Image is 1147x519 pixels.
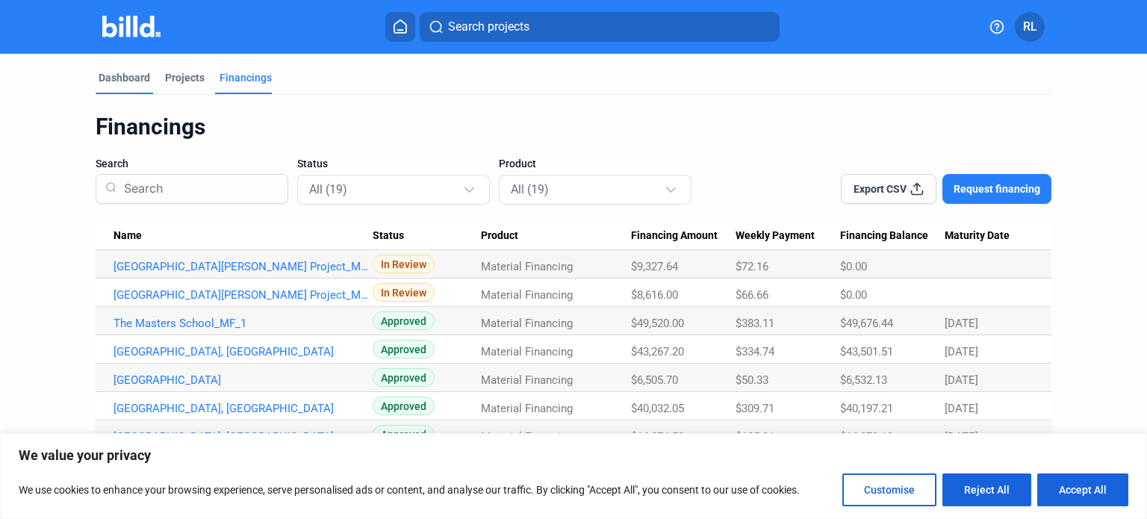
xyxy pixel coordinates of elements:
button: Search projects [420,12,780,42]
a: [GEOGRAPHIC_DATA], [GEOGRAPHIC_DATA] [114,430,373,444]
span: RL [1023,18,1037,36]
span: [DATE] [945,373,978,387]
span: Export CSV [854,181,907,196]
div: Financings [220,70,272,85]
span: Material Financing [481,373,573,387]
span: $43,267.20 [631,345,684,358]
div: Projects [165,70,205,85]
button: RL [1015,12,1045,42]
span: $309.71 [736,402,774,415]
span: Financing Amount [631,229,718,243]
span: $0.00 [840,260,867,273]
span: Status [373,229,404,243]
span: Maturity Date [945,229,1010,243]
span: Financing Balance [840,229,928,243]
button: Reject All [942,473,1031,506]
a: The Masters School_MF_1 [114,317,373,330]
span: $49,676.44 [840,317,893,330]
p: We value your privacy [19,447,1128,464]
a: [GEOGRAPHIC_DATA] [114,373,373,387]
button: Request financing [942,174,1051,204]
span: $49,520.00 [631,317,684,330]
span: Search projects [448,18,529,36]
span: $66.66 [736,288,768,302]
span: [DATE] [945,402,978,415]
a: [GEOGRAPHIC_DATA][PERSON_NAME] Project_MF_1 [114,288,373,302]
span: $125.91 [736,430,774,444]
span: Product [499,156,536,171]
span: $40,032.05 [631,402,684,415]
span: In Review [373,283,435,302]
span: $6,505.70 [631,373,678,387]
span: Material Financing [481,402,573,415]
span: [DATE] [945,430,978,444]
span: $72.16 [736,260,768,273]
span: Status [297,156,328,171]
span: $334.74 [736,345,774,358]
span: $8,616.00 [631,288,678,302]
a: [GEOGRAPHIC_DATA], [GEOGRAPHIC_DATA] [114,402,373,415]
span: $6,532.13 [840,373,887,387]
div: Financings [96,113,1051,141]
div: Product [481,229,631,243]
button: Accept All [1037,473,1128,506]
span: [DATE] [945,317,978,330]
span: $40,197.21 [840,402,893,415]
span: Approved [373,425,435,444]
span: Approved [373,311,435,330]
a: [GEOGRAPHIC_DATA], [GEOGRAPHIC_DATA] [114,345,373,358]
img: Billd Company Logo [102,16,161,37]
span: Material Financing [481,288,573,302]
div: Financing Balance [840,229,945,243]
mat-select-trigger: All (19) [511,182,549,196]
button: Export CSV [841,174,936,204]
span: Approved [373,340,435,358]
mat-select-trigger: All (19) [309,182,347,196]
span: Name [114,229,142,243]
span: Approved [373,368,435,387]
div: Name [114,229,373,243]
div: Weekly Payment [736,229,839,243]
div: Financing Amount [631,229,736,243]
span: [DATE] [945,345,978,358]
span: Weekly Payment [736,229,815,243]
span: $43,501.51 [840,345,893,358]
span: $383.11 [736,317,774,330]
span: In Review [373,255,435,273]
div: Dashboard [99,70,150,85]
span: $50.33 [736,373,768,387]
input: Search [118,170,279,208]
span: Approved [373,397,435,415]
span: Material Financing [481,345,573,358]
span: Request financing [954,181,1040,196]
div: Status [373,229,482,243]
button: Customise [842,473,936,506]
span: Material Financing [481,260,573,273]
p: We use cookies to enhance your browsing experience, serve personalised ads or content, and analys... [19,481,800,499]
span: Product [481,229,518,243]
a: [GEOGRAPHIC_DATA][PERSON_NAME] Project_MF_2 [114,260,373,273]
span: Material Financing [481,317,573,330]
span: Search [96,156,128,171]
span: Material Financing [481,430,573,444]
div: Maturity Date [945,229,1033,243]
span: $9,327.64 [631,260,678,273]
span: $16,373.10 [840,430,893,444]
span: $0.00 [840,288,867,302]
span: $16,274.50 [631,430,684,444]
